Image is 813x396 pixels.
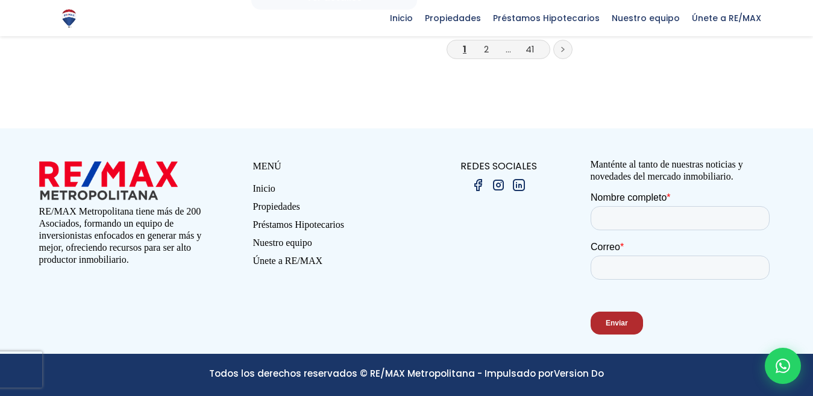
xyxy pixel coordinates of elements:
iframe: Form 0 [591,192,774,345]
span: Inicio [384,9,419,27]
a: Préstamos Hipotecarios [253,219,407,237]
p: REDES SOCIALES [407,159,591,174]
a: Nuestro equipo [253,237,407,255]
img: remax metropolitana logo [39,159,178,203]
img: Logo de REMAX [58,8,80,29]
span: Únete a RE/MAX [686,9,767,27]
span: Nuestro equipo [606,9,686,27]
a: Propiedades [253,201,407,219]
p: RE/MAX Metropolitana tiene más de 200 Asociados, formando un equipo de inversionistas enfocados e... [39,206,223,266]
img: linkedin.png [512,178,526,192]
a: 1 [463,43,466,55]
p: MENÚ [253,159,407,174]
a: Únete a RE/MAX [253,255,407,273]
a: ... [506,43,511,55]
a: Inicio [253,183,407,201]
img: facebook.png [471,178,485,192]
a: 2 [484,43,489,55]
img: instagram.png [491,178,506,192]
span: Préstamos Hipotecarios [487,9,606,27]
span: Propiedades [419,9,487,27]
p: Todos los derechos reservados © RE/MAX Metropolitana - Impulsado por [39,366,774,381]
a: Version Do [554,367,604,380]
p: Manténte al tanto de nuestras noticias y novedades del mercado inmobiliario. [591,159,774,183]
a: 41 [526,43,535,55]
